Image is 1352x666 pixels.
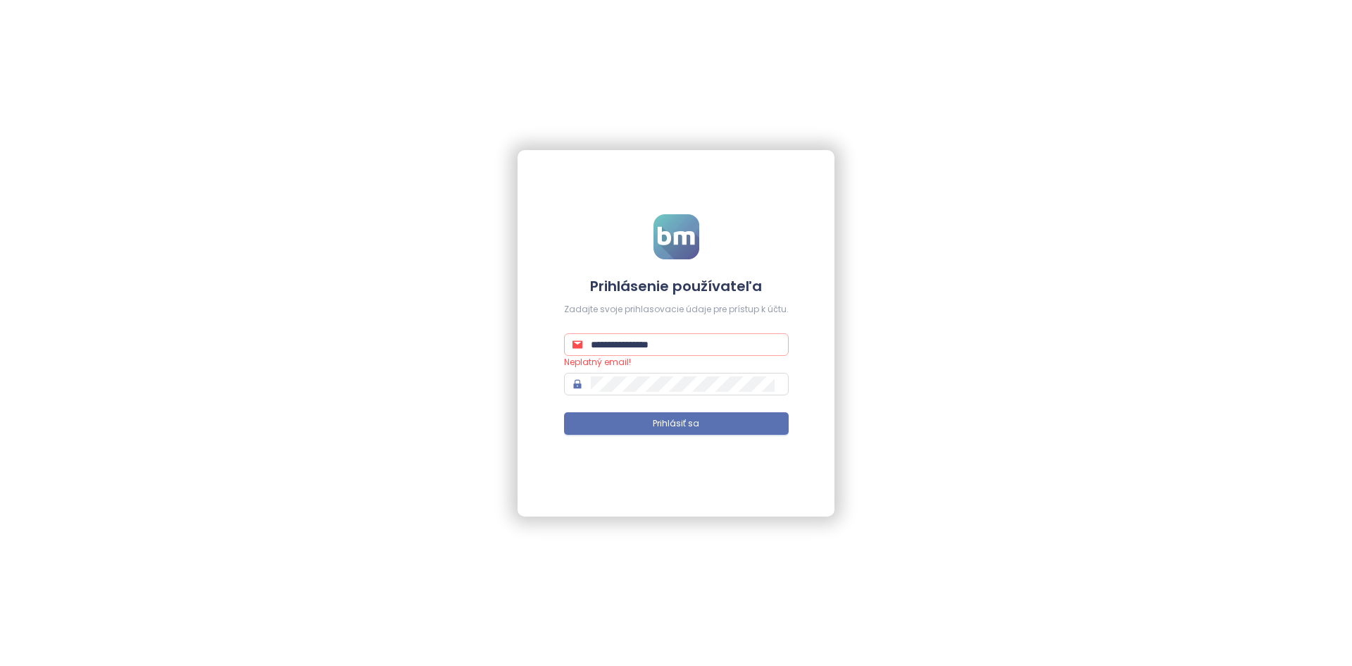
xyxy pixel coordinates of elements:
[653,214,699,259] img: logo
[572,340,582,350] span: mail
[564,412,789,435] button: Prihlásiť sa
[572,379,582,389] span: lock
[564,276,789,296] h4: Prihlásenie používateľa
[564,356,789,369] div: Neplatný email!
[564,303,789,316] div: Zadajte svoje prihlasovacie údaje pre prístup k účtu.
[653,417,699,431] span: Prihlásiť sa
